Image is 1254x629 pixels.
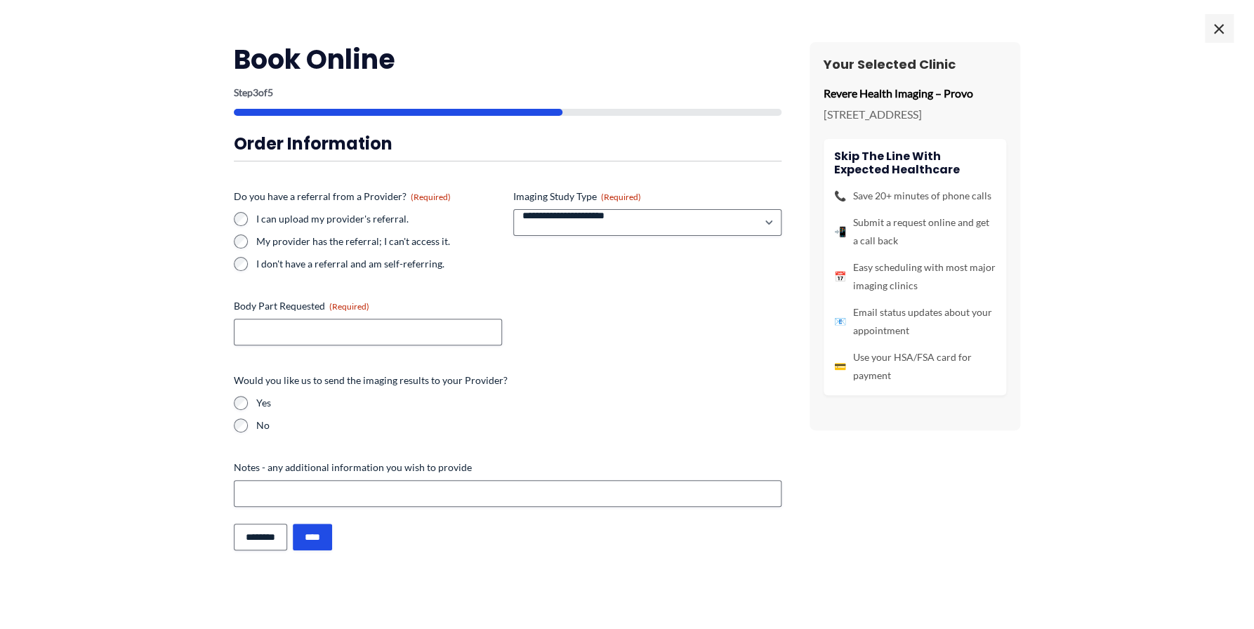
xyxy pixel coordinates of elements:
[834,348,996,385] li: Use your HSA/FSA card for payment
[824,104,1006,125] p: [STREET_ADDRESS]
[834,303,996,340] li: Email status updates about your appointment
[513,190,781,204] label: Imaging Study Type
[234,88,781,98] p: Step of
[824,83,1006,104] p: Revere Health Imaging – Provo
[411,192,451,202] span: (Required)
[234,299,502,313] label: Body Part Requested
[253,86,258,98] span: 3
[834,213,996,250] li: Submit a request online and get a call back
[601,192,641,202] span: (Required)
[834,223,846,241] span: 📲
[834,267,846,286] span: 📅
[234,133,781,154] h3: Order Information
[256,396,781,410] label: Yes
[268,86,273,98] span: 5
[834,187,996,205] li: Save 20+ minutes of phone calls
[256,418,781,432] label: No
[329,301,369,312] span: (Required)
[234,461,781,475] label: Notes - any additional information you wish to provide
[234,42,781,77] h2: Book Online
[824,56,1006,72] h3: Your Selected Clinic
[256,257,502,271] label: I don't have a referral and am self-referring.
[1205,14,1233,42] span: ×
[834,312,846,331] span: 📧
[834,187,846,205] span: 📞
[834,150,996,176] h4: Skip the line with Expected Healthcare
[256,234,502,249] label: My provider has the referral; I can't access it.
[234,190,451,204] legend: Do you have a referral from a Provider?
[234,373,508,388] legend: Would you like us to send the imaging results to your Provider?
[834,357,846,376] span: 💳
[256,212,502,226] label: I can upload my provider's referral.
[834,258,996,295] li: Easy scheduling with most major imaging clinics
